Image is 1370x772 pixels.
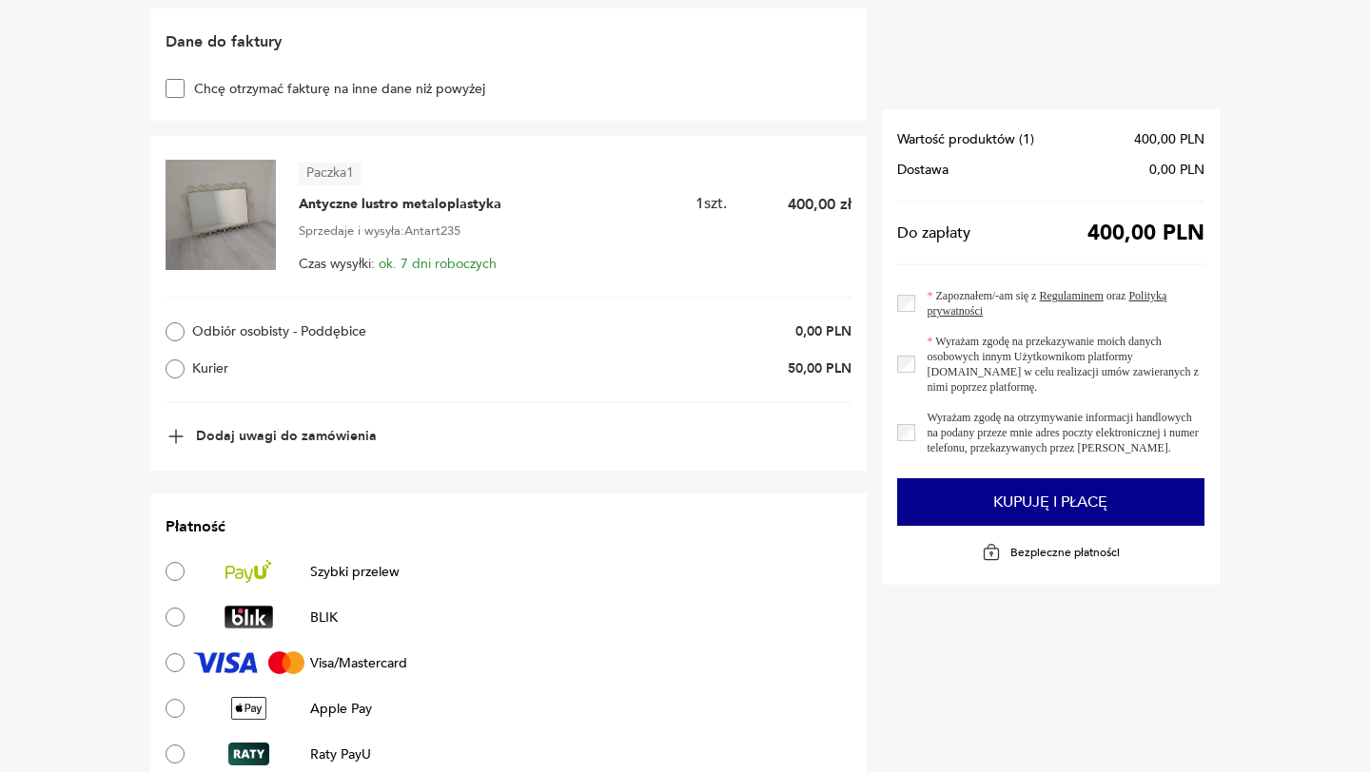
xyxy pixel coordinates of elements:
[193,651,304,674] img: Visa/Mastercard
[166,426,377,447] button: Dodaj uwagi do zamówienia
[166,562,185,581] input: Szybki przelewSzybki przelew
[166,516,851,537] h2: Płatność
[225,560,271,583] img: Szybki przelew
[1149,163,1204,178] span: 0,00 PLN
[299,257,497,272] span: Czas wysyłki:
[166,322,457,341] label: Odbiór osobisty - Poddębice
[225,606,273,628] img: BLIK
[1134,132,1204,147] span: 400,00 PLN
[788,359,851,377] p: 50,00 PLN
[166,160,276,270] img: Antyczne lustro metaloplastyka
[897,132,1034,147] span: Wartość produktów ( 1 )
[897,225,970,241] span: Do zapłaty
[185,80,485,98] label: Chcę otrzymać fakturę na inne dane niż powyżej
[310,700,372,718] p: Apple Pay
[915,288,1204,318] label: Zapoznałem/-am się z oraz
[695,193,727,214] span: 1 szt.
[310,745,371,763] p: Raty PayU
[897,478,1204,526] button: Kupuję i płacę
[915,334,1204,395] label: Wyrażam zgodę na przekazywanie moich danych osobowych innym Użytkownikom platformy [DOMAIN_NAME] ...
[166,744,185,763] input: Raty PayURaty PayU
[299,221,460,241] span: Sprzedaje i wysyła: Antart235
[166,653,185,672] input: Visa/MastercardVisa/Mastercard
[299,195,501,214] span: Antyczne lustro metaloplastyka
[1010,545,1120,560] p: Bezpieczne płatności
[795,322,851,340] p: 0,00 PLN
[299,163,362,185] article: Paczka 1
[166,608,185,627] input: BLIKBLIK
[166,699,185,718] input: Apple PayApple Pay
[379,255,497,273] span: ok. 7 dni roboczych
[310,654,407,672] p: Visa/Mastercard
[228,743,269,765] img: Raty PayU
[166,31,659,52] h2: Dane do faktury
[310,563,400,581] p: Szybki przelew
[788,194,851,215] p: 400,00 zł
[231,697,267,720] img: Apple Pay
[897,163,949,178] span: Dostawa
[1039,289,1103,302] a: Regulaminem
[310,608,338,627] p: BLIK
[1087,225,1204,241] span: 400,00 PLN
[166,322,185,341] input: Odbiór osobisty - Poddębice
[166,359,185,378] input: Kurier
[166,359,457,378] label: Kurier
[915,410,1204,455] label: Wyrażam zgodę na otrzymywanie informacji handlowych na podany przeze mnie adres poczty elektronic...
[982,543,1001,562] img: Ikona kłódki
